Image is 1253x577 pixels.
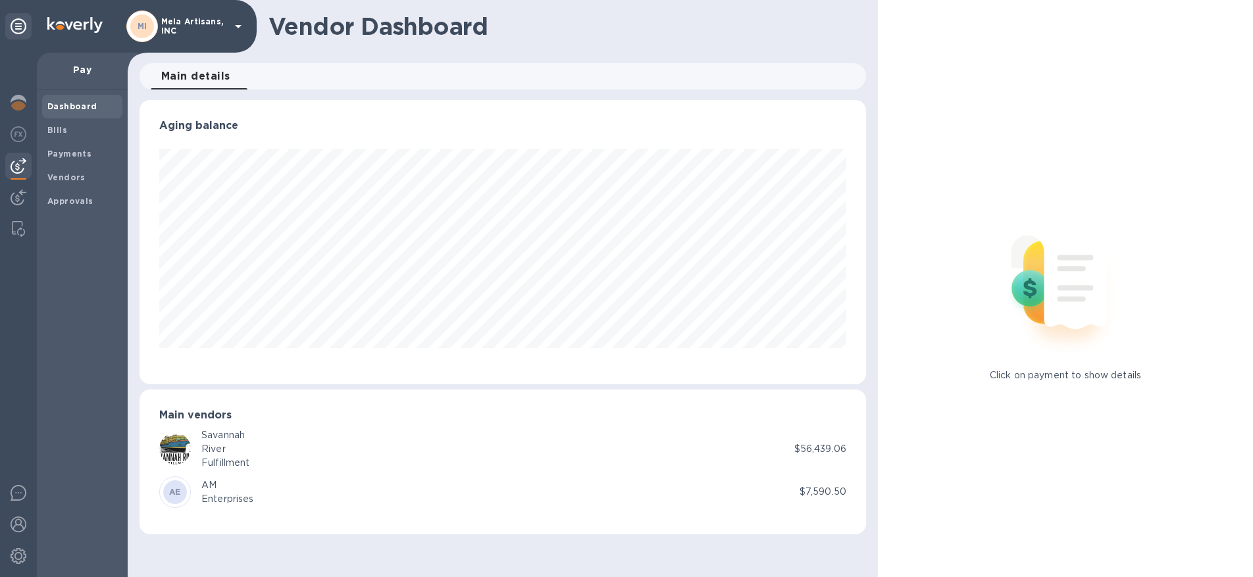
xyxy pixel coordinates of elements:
[201,456,249,470] div: Fulfillment
[268,13,857,40] h1: Vendor Dashboard
[47,125,67,135] b: Bills
[5,13,32,39] div: Unpin categories
[201,442,249,456] div: River
[138,21,147,31] b: MI
[11,126,26,142] img: Foreign exchange
[990,368,1141,382] p: Click on payment to show details
[161,17,227,36] p: Mela Artisans, INC
[159,120,846,132] h3: Aging balance
[47,149,91,159] b: Payments
[47,196,93,206] b: Approvals
[169,487,181,497] b: AE
[47,172,86,182] b: Vendors
[201,428,249,442] div: Savannah
[794,442,846,456] p: $56,439.06
[800,485,846,499] p: $7,590.50
[47,101,97,111] b: Dashboard
[159,409,846,422] h3: Main vendors
[201,492,253,506] div: Enterprises
[161,67,230,86] span: Main details
[201,478,253,492] div: AM
[47,17,103,33] img: Logo
[47,63,117,76] p: Pay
